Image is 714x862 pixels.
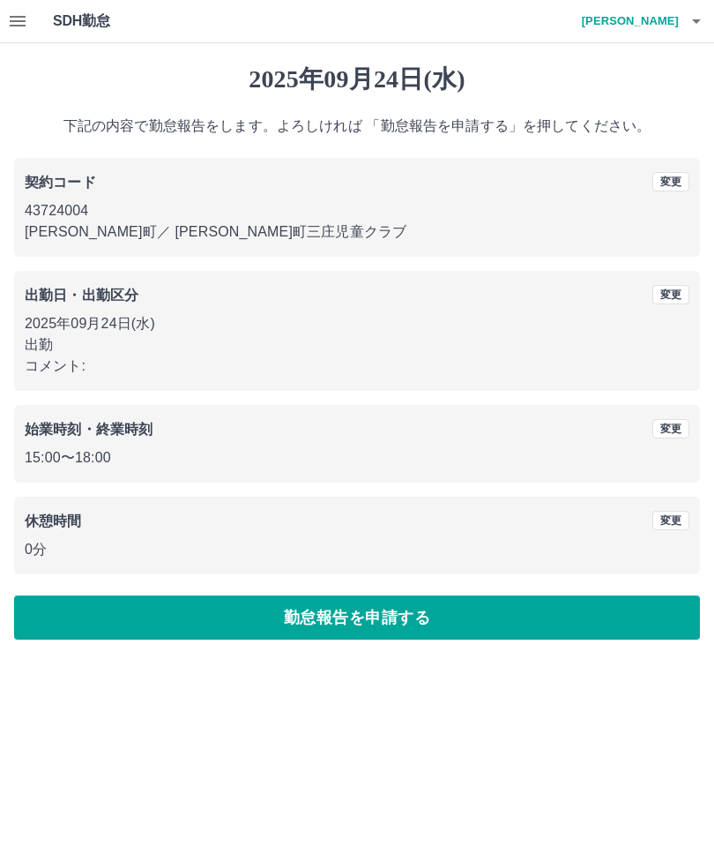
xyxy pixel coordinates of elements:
[25,447,689,468] p: 15:00 〜 18:00
[652,172,689,191] button: 変更
[14,596,700,640] button: 勤怠報告を申請する
[652,419,689,438] button: 変更
[14,64,700,94] h1: 2025年09月24日(水)
[25,313,689,334] p: 2025年09月24日(水)
[25,288,138,303] b: 出勤日・出勤区分
[25,513,82,528] b: 休憩時間
[14,116,700,137] p: 下記の内容で勤怠報告をします。よろしければ 「勤怠報告を申請する」を押してください。
[25,422,152,437] b: 始業時刻・終業時刻
[25,200,689,221] p: 43724004
[652,511,689,530] button: 変更
[25,356,689,377] p: コメント:
[25,539,689,560] p: 0分
[652,285,689,304] button: 変更
[25,221,689,243] p: [PERSON_NAME]町 ／ [PERSON_NAME]町三庄児童クラブ
[25,175,96,190] b: 契約コード
[25,334,689,356] p: 出勤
